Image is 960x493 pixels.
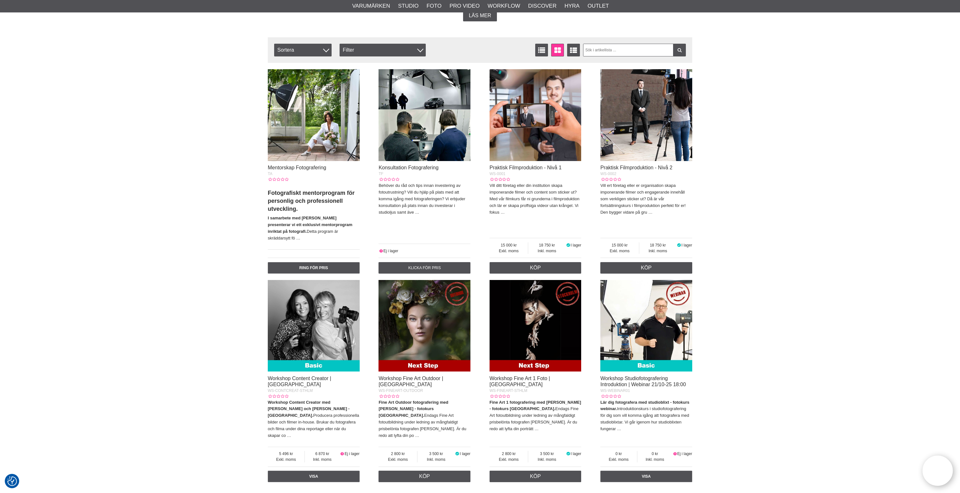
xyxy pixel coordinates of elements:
[588,2,609,10] a: Outlet
[673,44,686,56] a: Filtrera
[417,457,455,462] span: Inkl. moms
[379,451,417,457] span: 2 800
[677,243,682,247] i: I lager
[379,388,423,393] span: WS-FINEART-OUTDOOR
[379,69,470,161] img: Konsultation Fotografering
[379,172,383,176] span: TF
[383,249,398,253] span: Ej i lager
[639,242,677,248] span: 18 750
[637,451,673,457] span: 0
[551,44,564,56] a: Fönstervisning
[398,2,418,10] a: Studio
[268,399,360,439] p: Producera professionella bilder och filmer in-house. Brukar du fotografera och filma under dina r...
[417,451,455,457] span: 3 500
[7,476,17,486] img: Revisit consent button
[268,262,360,274] a: Ring för pris
[352,2,390,10] a: Varumärken
[528,242,566,248] span: 18 750
[268,177,288,182] div: Kundbetyg: 0
[379,165,439,170] a: Konsultation Fotografering
[268,451,304,457] span: 5 496
[500,210,505,215] a: …
[600,457,637,462] span: Exkl. moms
[488,2,520,10] a: Workflow
[490,242,528,248] span: 15 000
[345,452,360,456] span: Ej i lager
[528,248,566,254] span: Inkl. moms
[600,400,689,411] strong: Lär dig fotografera med studioblixt - fotokurs webinar.
[600,172,616,176] span: WS-0002
[469,13,491,18] span: Läs mer
[379,182,470,216] p: Behöver du råd och tips innan investering av fotoutrustning? Vill du hjälp på plats med att komma...
[340,452,345,456] i: Ej i lager
[677,452,692,456] span: Ej i lager
[379,457,417,462] span: Exkl. moms
[490,376,550,387] a: Workshop Fine Art 1 Foto | [GEOGRAPHIC_DATA]
[600,399,692,432] p: Introduktionskurs i studiofotografering för dig som vill komma igång att fotografera med studiobl...
[379,399,470,439] p: Endags Fine Art fotoutbildning under ledning av mångfaldigt prisbelönta fotografen [PERSON_NAME]....
[415,210,419,215] a: …
[600,177,621,182] div: Kundbetyg: 0
[528,457,566,462] span: Inkl. moms
[490,165,562,170] a: Praktisk Filmproduktion - Nivå 1
[379,262,470,274] a: Klicka för pris
[600,280,692,372] img: Workshop Studiofotografering Introduktion | Webinar 21/10-25 18:00
[340,44,426,56] div: Filter
[268,69,360,161] img: Mentorskap Fotografering
[672,452,677,456] i: Ej i lager
[490,400,581,411] strong: Fine Art 1 fotografering med [PERSON_NAME] - fotokurs [GEOGRAPHIC_DATA].
[600,471,692,482] a: Visa
[490,182,581,216] p: Vill ditt företag eller din institution skapa imponerande filmer och content som sticker ut? Med ...
[305,451,340,457] span: 6 870
[379,177,399,182] div: Kundbetyg: 0
[379,394,399,399] div: Kundbetyg: 0
[600,262,692,274] a: Köp
[490,394,510,399] div: Kundbetyg: 0
[600,165,672,170] a: Praktisk Filmproduktion - Nivå 2
[268,189,360,213] h2: Fotografiskt mentorprogram för personlig och professionell utveckling.
[490,172,506,176] span: WS-0001
[7,475,17,487] button: Samtyckesinställningar
[566,452,571,456] i: I lager
[567,44,580,56] a: Utökad listvisning
[415,433,419,438] a: …
[600,394,621,399] div: Kundbetyg: 0
[490,451,528,457] span: 2 800
[379,376,443,387] a: Workshop Fine Art Outdoor | [GEOGRAPHIC_DATA]
[490,399,581,432] p: Endags Fine Art fotoutbildning under ledning av mångfaldigt prisbelönta fotografen [PERSON_NAME]....
[268,400,349,418] strong: Workshop Content Creator med [PERSON_NAME] och [PERSON_NAME] - [GEOGRAPHIC_DATA].
[490,471,581,482] a: Köp
[268,471,360,482] a: Visa
[490,262,581,274] a: Köp
[460,452,470,456] span: I lager
[379,471,470,482] a: Köp
[490,457,528,462] span: Exkl. moms
[268,215,360,241] p: Detta program är skräddarsytt fö
[268,457,304,462] span: Exkl. moms
[268,394,288,399] div: Kundbetyg: 0
[648,210,652,215] a: …
[600,242,639,248] span: 15 000
[566,243,571,247] i: I lager
[571,243,581,247] span: I lager
[637,457,673,462] span: Inkl. moms
[268,376,331,387] a: Workshop Content Creator | [GEOGRAPHIC_DATA]
[681,243,692,247] span: I lager
[600,451,637,457] span: 0
[639,248,677,254] span: Inkl. moms
[305,457,340,462] span: Inkl. moms
[379,249,383,253] i: Ej i lager
[449,2,479,10] a: Pro Video
[490,280,581,372] img: Workshop Fine Art 1 Foto | Stockholm
[490,177,510,182] div: Kundbetyg: 0
[379,280,470,372] img: Workshop Fine Art Outdoor | Stockholm
[426,2,441,10] a: Foto
[565,2,580,10] a: Hyra
[528,2,557,10] a: Discover
[600,376,686,387] a: Workshop Studiofotografering Introduktion | Webinar 21/10-25 18:00
[490,248,528,254] span: Exkl. moms
[528,451,566,457] span: 3 500
[490,69,581,161] img: Praktisk Filmproduktion - Nivå 1
[583,44,686,56] input: Sök i artikellista ...
[571,452,581,456] span: I lager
